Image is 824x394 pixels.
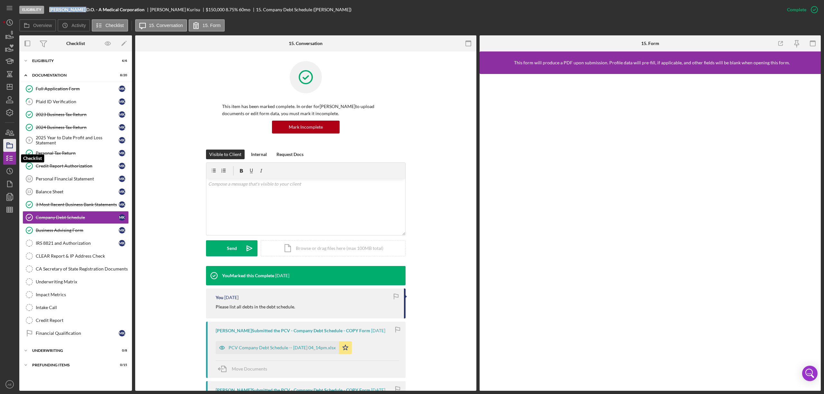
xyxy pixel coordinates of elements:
div: M K [119,98,125,105]
div: Personal Financial Statement [36,176,119,181]
div: [PERSON_NAME] Submitted the PCV - Company Debt Schedule - COPY Form [216,388,370,393]
tspan: 13 [27,190,31,194]
button: Request Docs [273,150,307,159]
a: 3 Most Recent Business Bank StatementsMK [23,198,129,211]
div: IRS 8821 and Authorization [36,241,119,246]
div: Balance Sheet [36,189,119,194]
div: M K [119,150,125,156]
div: 0 / 8 [116,349,127,353]
div: Personal Tax Return [36,151,119,156]
div: 60 mo [239,7,250,12]
tspan: 6 [28,99,31,104]
div: Intake Call [36,305,128,310]
button: PCV Company Debt Schedule -- [DATE] 04_14pm.xlsx [216,341,352,354]
div: Send [227,240,237,256]
div: Credit Report Authorization [36,163,119,169]
div: Underwriting [32,349,111,353]
div: M K [119,124,125,131]
label: 15. Conversation [149,23,183,28]
button: 15. Form [189,19,225,32]
button: Activity [58,19,90,32]
a: CA Secretary of State Registration Documents [23,262,129,275]
div: 2025 Year to Date Profit and Loss Statement [36,135,119,145]
b: [PERSON_NAME] D.O. - A Medical Corporation [49,7,145,12]
div: This form will produce a PDF upon submission. Profile data will pre-fill, if applicable, and othe... [514,60,790,65]
div: CA Secretary of State Registration Documents [36,266,128,271]
div: Credit Report [36,318,128,323]
div: Full Application Form [36,86,119,91]
div: 15. Company Debt Schedule ([PERSON_NAME]) [256,7,351,12]
a: Underwriting Matrix [23,275,129,288]
button: Move Documents [216,361,274,377]
time: 2025-09-23 20:29 [275,273,289,278]
div: M K [119,201,125,208]
div: 2024 Business Tax Return [36,125,119,130]
button: 15. Conversation [135,19,187,32]
a: CLEAR Report & IP Address Check [23,250,129,262]
a: Credit Report [23,314,129,327]
a: IRS 8821 and AuthorizationMK [23,237,129,250]
div: $150,000 [206,7,225,12]
a: Company Debt ScheduleMK [23,211,129,224]
a: Personal Tax ReturnMK [23,147,129,160]
div: M K [119,227,125,234]
button: Complete [781,3,821,16]
div: M K [119,330,125,336]
a: Credit Report AuthorizationMK [23,160,129,172]
div: M K [119,111,125,118]
div: Plaid ID Verification [36,99,119,104]
time: 2025-07-31 20:11 [371,388,385,393]
div: Impact Metrics [36,292,128,297]
iframe: Lenderfit form [486,80,815,384]
a: Impact Metrics [23,288,129,301]
div: [PERSON_NAME] Kurisu [150,7,206,12]
div: Company Debt Schedule [36,215,119,220]
text: AE [8,383,12,386]
tspan: 12 [27,177,31,181]
a: 2023 Business Tax ReturnMK [23,108,129,121]
div: Complete [787,3,806,16]
a: Intake Call [23,301,129,314]
time: 2025-07-31 20:14 [371,328,385,333]
time: 2025-08-05 21:03 [224,295,239,300]
label: Checklist [106,23,124,28]
div: You Marked this Complete [222,273,274,278]
tspan: 9 [28,138,30,142]
label: 15. Form [202,23,220,28]
div: Mark Incomplete [289,121,323,133]
div: Internal [251,150,267,159]
div: 15. Conversation [289,41,323,46]
div: Eligibility [19,6,44,14]
label: Overview [33,23,52,28]
div: 2023 Business Tax Return [36,112,119,117]
div: 3 Most Recent Business Bank Statements [36,202,119,207]
div: M K [119,214,125,221]
a: Full Application FormMK [23,82,129,95]
div: M K [119,163,125,169]
div: CLEAR Report & IP Address Check [36,253,128,259]
div: 0 / 15 [116,363,127,367]
div: Financial Qualification [36,331,119,336]
a: Financial QualificationMK [23,327,129,340]
div: 8 / 20 [116,73,127,77]
div: 6 / 6 [116,59,127,63]
div: 8.75 % [226,7,238,12]
p: This item has been marked complete. In order for [PERSON_NAME] to upload documents or edit form d... [222,103,389,117]
div: Prefunding Items [32,363,111,367]
span: Move Documents [232,366,267,371]
div: [PERSON_NAME] Submitted the PCV - Company Debt Schedule - COPY Form [216,328,370,333]
button: Internal [248,150,270,159]
div: M K [119,240,125,246]
div: Visible to Client [209,150,241,159]
div: Open Intercom Messenger [802,366,818,381]
div: M K [119,188,125,195]
button: Visible to Client [206,150,245,159]
button: AE [3,378,16,391]
div: PCV Company Debt Schedule -- [DATE] 04_14pm.xlsx [229,345,336,350]
a: 2024 Business Tax ReturnMK [23,121,129,134]
button: Overview [19,19,56,32]
div: Request Docs [276,150,304,159]
a: 13Balance SheetMK [23,185,129,198]
button: Mark Incomplete [272,121,340,133]
div: M K [119,137,125,143]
